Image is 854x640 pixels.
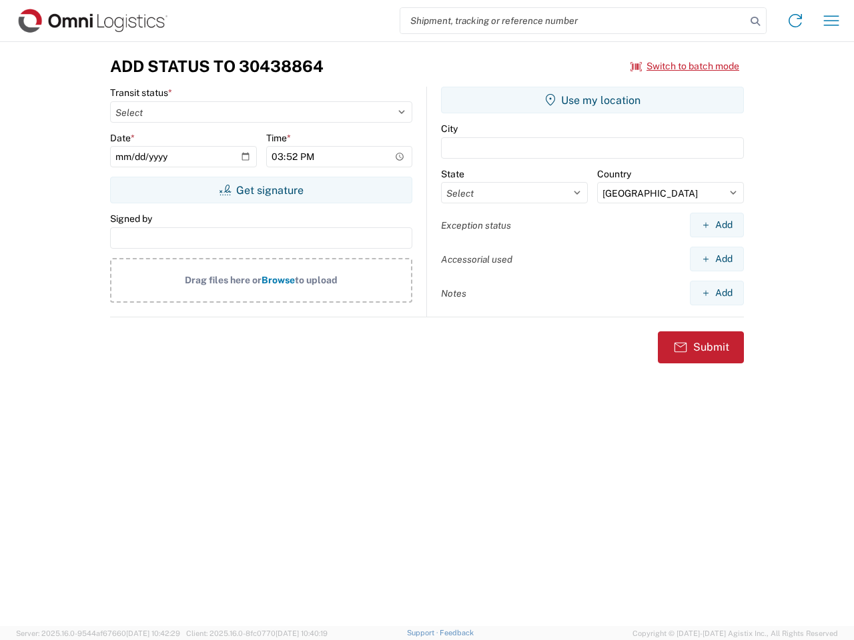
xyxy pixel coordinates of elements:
[441,87,744,113] button: Use my location
[185,275,262,285] span: Drag files here or
[658,331,744,363] button: Submit
[400,8,746,33] input: Shipment, tracking or reference number
[110,132,135,144] label: Date
[262,275,295,285] span: Browse
[690,247,744,271] button: Add
[110,213,152,225] label: Signed by
[276,629,328,637] span: [DATE] 10:40:19
[295,275,338,285] span: to upload
[441,168,464,180] label: State
[630,55,739,77] button: Switch to batch mode
[266,132,291,144] label: Time
[16,629,180,637] span: Server: 2025.16.0-9544af67660
[441,123,458,135] label: City
[440,629,474,637] a: Feedback
[186,629,328,637] span: Client: 2025.16.0-8fc0770
[110,87,172,99] label: Transit status
[407,629,440,637] a: Support
[597,168,631,180] label: Country
[110,177,412,203] button: Get signature
[110,57,324,76] h3: Add Status to 30438864
[441,219,511,231] label: Exception status
[441,287,466,299] label: Notes
[632,627,838,639] span: Copyright © [DATE]-[DATE] Agistix Inc., All Rights Reserved
[690,213,744,237] button: Add
[690,281,744,305] button: Add
[126,629,180,637] span: [DATE] 10:42:29
[441,253,512,265] label: Accessorial used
